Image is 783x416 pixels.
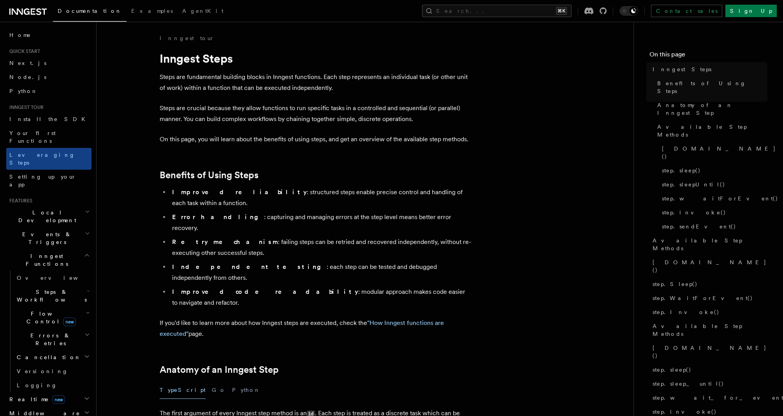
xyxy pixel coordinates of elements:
[170,286,471,308] li: : modular approach makes code easier to navigate and refactor.
[662,223,736,230] span: step.sendEvent()
[172,263,327,270] strong: Independent testing
[649,62,767,76] a: Inngest Steps
[556,7,567,15] kbd: ⌘K
[172,188,307,196] strong: Improved reliability
[9,116,90,122] span: Install the SDK
[653,366,692,374] span: step.sleep()
[14,307,91,328] button: Flow Controlnew
[662,181,725,188] span: step.sleepUntil()
[725,5,777,17] a: Sign Up
[52,395,65,404] span: new
[649,363,767,377] a: step.sleep()
[653,322,767,338] span: Available Step Methods
[653,408,717,416] span: step.invoke()
[653,237,767,252] span: Available Step Methods
[160,364,279,375] a: Anatomy of an Inngest Step
[160,170,259,181] a: Benefits of Using Steps
[422,5,572,17] button: Search...⌘K
[17,382,57,388] span: Logging
[654,120,767,142] a: Available Step Methods
[172,213,264,221] strong: Error handling
[14,271,91,285] a: Overview
[6,56,91,70] a: Next.js
[657,123,767,139] span: Available Step Methods
[178,2,228,21] a: AgentKit
[9,60,46,66] span: Next.js
[6,209,85,224] span: Local Development
[14,353,81,361] span: Cancellation
[14,350,91,364] button: Cancellation
[649,341,767,363] a: [DOMAIN_NAME]()
[182,8,223,14] span: AgentKit
[6,227,91,249] button: Events & Triggers
[659,177,767,191] a: step.sleepUntil()
[653,380,724,388] span: step.sleep_until()
[6,112,91,126] a: Install the SDK
[653,308,720,316] span: step.Invoke()
[9,31,31,39] span: Home
[653,294,753,302] span: step.WaitForEvent()
[14,364,91,378] a: Versioning
[14,288,87,304] span: Steps & Workflows
[649,391,767,405] a: step.wait_for_event()
[662,209,726,216] span: step.invoke()
[6,148,91,170] a: Leveraging Steps
[127,2,178,21] a: Examples
[662,167,701,174] span: step.sleep()
[160,134,471,145] p: On this page, you will learn about the benefits of using steps, and get an overview of the availa...
[649,255,767,277] a: [DOMAIN_NAME]()
[17,368,68,374] span: Versioning
[649,233,767,255] a: Available Step Methods
[9,88,38,94] span: Python
[9,74,46,80] span: Node.js
[654,76,767,98] a: Benefits of Using Steps
[649,50,767,62] h4: On this page
[9,130,56,144] span: Your first Functions
[657,101,767,117] span: Anatomy of an Inngest Step
[6,198,32,204] span: Features
[170,262,471,283] li: : each step can be tested and debugged independently from others.
[63,318,76,326] span: new
[657,79,767,95] span: Benefits of Using Steps
[14,310,86,325] span: Flow Control
[6,104,44,111] span: Inngest tour
[662,195,778,202] span: step.waitForEvent()
[6,392,91,406] button: Realtimenew
[662,145,776,160] span: [DOMAIN_NAME]()
[659,205,767,219] a: step.invoke()
[659,219,767,233] a: step.sendEvent()
[160,381,206,399] button: TypeScript
[6,395,65,403] span: Realtime
[649,305,767,319] a: step.Invoke()
[659,142,767,163] a: [DOMAIN_NAME]()
[160,51,471,65] h1: Inngest Steps
[14,332,84,347] span: Errors & Retries
[131,8,173,14] span: Examples
[619,6,638,16] button: Toggle dark mode
[659,191,767,205] a: step.waitForEvent()
[212,381,226,399] button: Go
[14,285,91,307] button: Steps & Workflows
[160,103,471,125] p: Steps are crucial because they allow functions to run specific tasks in a controlled and sequenti...
[9,152,75,166] span: Leveraging Steps
[58,8,122,14] span: Documentation
[172,288,358,295] strong: Improved code readability
[659,163,767,177] a: step.sleep()
[17,275,97,281] span: Overview
[653,344,767,360] span: [DOMAIN_NAME]()
[6,170,91,191] a: Setting up your app
[654,98,767,120] a: Anatomy of an Inngest Step
[6,230,85,246] span: Events & Triggers
[649,277,767,291] a: step.Sleep()
[653,65,711,73] span: Inngest Steps
[6,205,91,227] button: Local Development
[6,252,84,268] span: Inngest Functions
[170,187,471,209] li: : structured steps enable precise control and handling of each task within a function.
[6,28,91,42] a: Home
[160,72,471,93] p: Steps are fundamental building blocks in Inngest functions. Each step represents an individual ta...
[649,319,767,341] a: Available Step Methods
[170,237,471,258] li: : failing steps can be retried and recovered independently, without re-executing other successful...
[649,291,767,305] a: step.WaitForEvent()
[9,174,76,188] span: Setting up your app
[6,70,91,84] a: Node.js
